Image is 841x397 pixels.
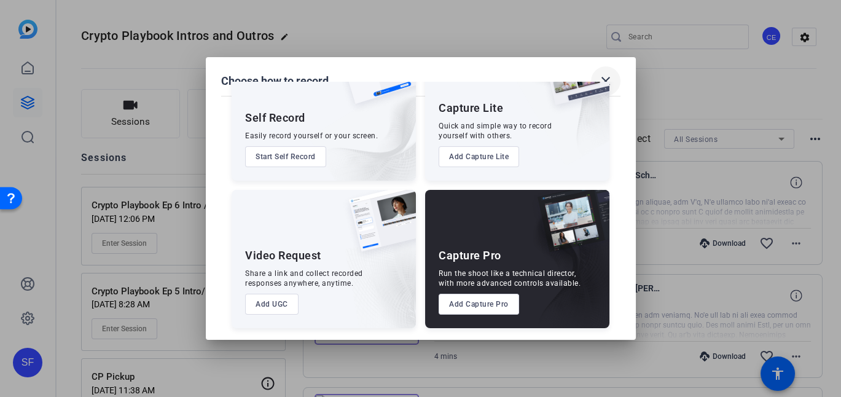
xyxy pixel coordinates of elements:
[245,131,378,141] div: Easily record yourself or your screen.
[245,269,363,288] div: Share a link and collect recorded responses anywhere, anytime.
[439,121,552,141] div: Quick and simple way to record yourself with others.
[439,294,519,315] button: Add Capture Pro
[439,269,581,288] div: Run the shoot like a technical director, with more advanced controls available.
[309,69,416,181] img: embarkstudio-self-record.png
[245,111,305,125] div: Self Record
[245,294,299,315] button: Add UGC
[518,205,609,328] img: embarkstudio-capture-pro.png
[245,248,321,263] div: Video Request
[340,190,416,264] img: ugc-content.png
[499,42,609,165] img: embarkstudio-capture-lite.png
[439,248,501,263] div: Capture Pro
[245,146,326,167] button: Start Self Record
[439,101,503,116] div: Capture Lite
[439,146,519,167] button: Add Capture Lite
[598,74,613,88] mat-icon: close
[345,228,416,328] img: embarkstudio-ugc-content.png
[221,74,329,88] h1: Choose how to record
[528,190,609,265] img: capture-pro.png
